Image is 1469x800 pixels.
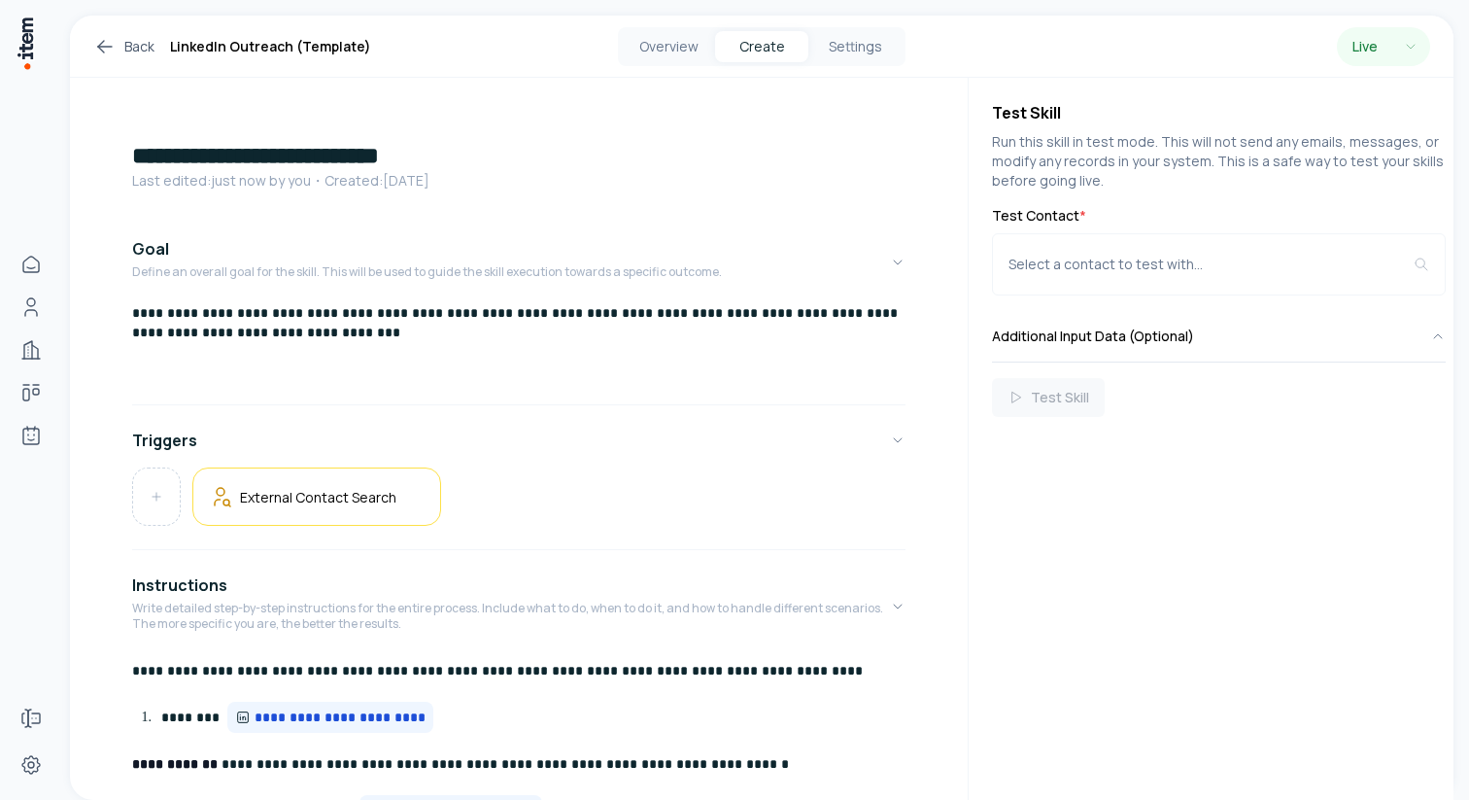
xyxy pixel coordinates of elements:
button: Create [715,31,808,62]
button: Overview [622,31,715,62]
label: Test Contact [992,206,1446,226]
div: Select a contact to test with... [1008,255,1414,274]
p: Last edited: just now by you ・Created: [DATE] [132,171,905,191]
a: Settings [12,746,51,784]
button: Triggers [132,413,905,468]
h4: Instructions [132,574,227,597]
h4: Test Skill [992,101,1446,124]
h4: Triggers [132,429,197,452]
a: Agents [12,416,51,455]
h4: Goal [132,237,169,261]
a: Companies [12,330,51,369]
div: Triggers [132,468,905,541]
a: Deals [12,373,51,412]
img: Item Brain Logo [16,16,35,71]
p: Define an overall goal for the skill. This will be used to guide the skill execution towards a sp... [132,264,722,280]
button: Settings [808,31,902,62]
a: Home [12,245,51,284]
a: Forms [12,699,51,738]
div: GoalDefine an overall goal for the skill. This will be used to guide the skill execution towards ... [132,303,905,397]
button: Additional Input Data (Optional) [992,311,1446,362]
h5: External Contact Search [240,488,396,506]
a: People [12,288,51,327]
h1: LinkedIn Outreach (Template) [170,35,371,58]
button: GoalDefine an overall goal for the skill. This will be used to guide the skill execution towards ... [132,222,905,303]
p: Write detailed step-by-step instructions for the entire process. Include what to do, when to do i... [132,601,890,632]
p: Run this skill in test mode. This will not send any emails, messages, or modify any records in yo... [992,132,1446,191]
a: Back [93,35,154,58]
button: InstructionsWrite detailed step-by-step instructions for the entire process. Include what to do, ... [132,558,905,655]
